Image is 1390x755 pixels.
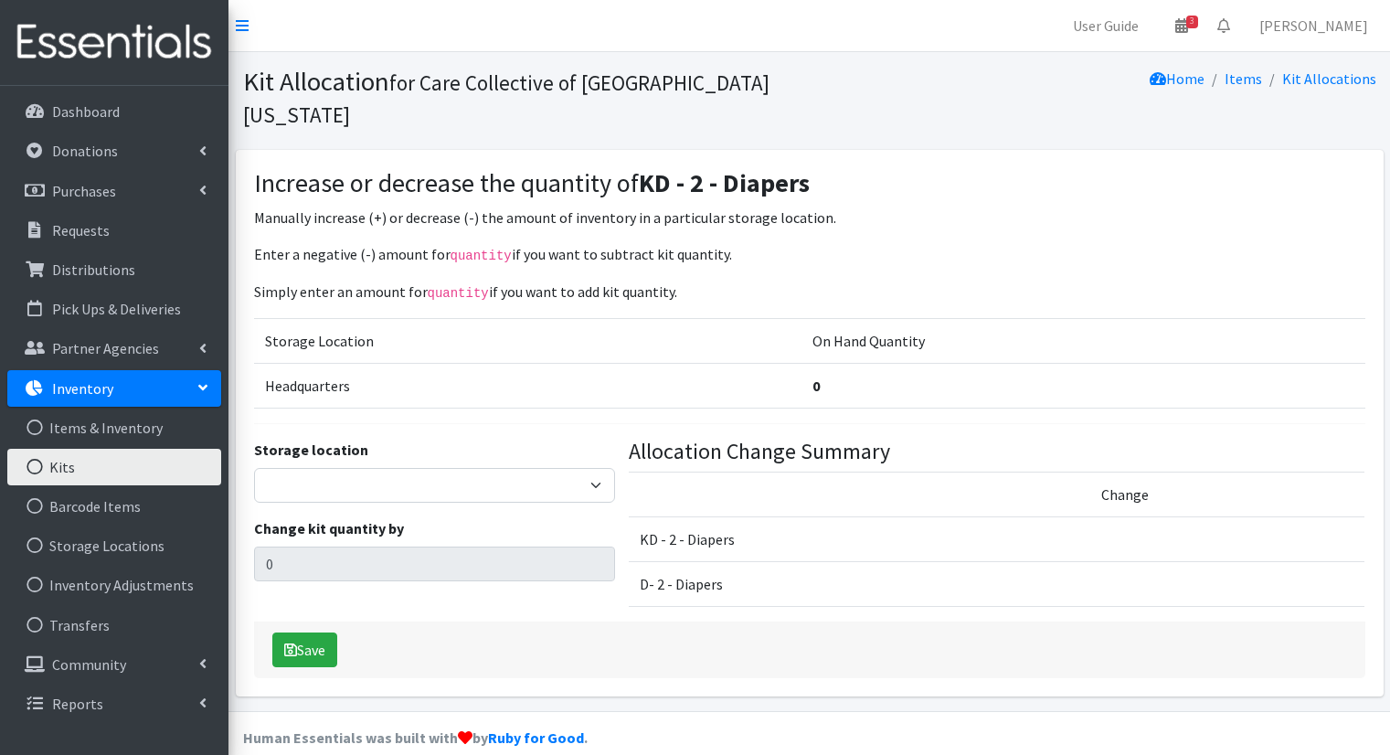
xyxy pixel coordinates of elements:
[7,686,221,722] a: Reports
[243,66,803,129] h1: Kit Allocation
[254,363,802,408] td: Headquarters
[272,633,337,667] button: Save
[52,339,159,357] p: Partner Agencies
[1282,69,1376,88] a: Kit Allocations
[1161,7,1203,44] a: 3
[52,221,110,239] p: Requests
[7,567,221,603] a: Inventory Adjustments
[52,695,103,713] p: Reports
[7,646,221,683] a: Community
[52,655,126,674] p: Community
[52,102,120,121] p: Dashboard
[451,249,512,263] code: quantity
[7,370,221,407] a: Inventory
[7,409,221,446] a: Items & Inventory
[254,439,368,461] label: Storage location
[243,728,588,747] strong: Human Essentials was built with by .
[52,182,116,200] p: Purchases
[7,12,221,73] img: HumanEssentials
[7,330,221,367] a: Partner Agencies
[7,251,221,288] a: Distributions
[52,300,181,318] p: Pick Ups & Deliveries
[629,517,1091,562] td: KD - 2 - Diapers
[254,168,1365,199] h3: Increase or decrease the quantity of
[52,142,118,160] p: Donations
[7,212,221,249] a: Requests
[254,243,1365,266] p: Enter a negative (-) amount for if you want to subtract kit quantity.
[7,527,221,564] a: Storage Locations
[488,728,584,747] a: Ruby for Good
[254,517,404,539] label: Change kit quantity by
[254,281,1365,303] p: Simply enter an amount for if you want to add kit quantity.
[629,439,1365,465] h4: Allocation Change Summary
[1058,7,1153,44] a: User Guide
[1225,69,1262,88] a: Items
[629,562,1091,607] td: D- 2 - Diapers
[1150,69,1204,88] a: Home
[7,291,221,327] a: Pick Ups & Deliveries
[7,93,221,130] a: Dashboard
[7,133,221,169] a: Donations
[7,488,221,525] a: Barcode Items
[1090,473,1364,517] td: Change
[1186,16,1198,28] span: 3
[7,607,221,643] a: Transfers
[52,261,135,279] p: Distributions
[243,69,769,128] small: for Care Collective of [GEOGRAPHIC_DATA][US_STATE]
[801,318,1364,363] td: On Hand Quantity
[254,207,1365,229] p: Manually increase (+) or decrease (-) the amount of inventory in a particular storage location.
[7,449,221,485] a: Kits
[428,286,489,301] code: quantity
[1245,7,1383,44] a: [PERSON_NAME]
[7,173,221,209] a: Purchases
[52,379,113,398] p: Inventory
[254,318,802,363] td: Storage Location
[639,166,810,199] strong: KD - 2 - Diapers
[812,377,820,395] strong: 0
